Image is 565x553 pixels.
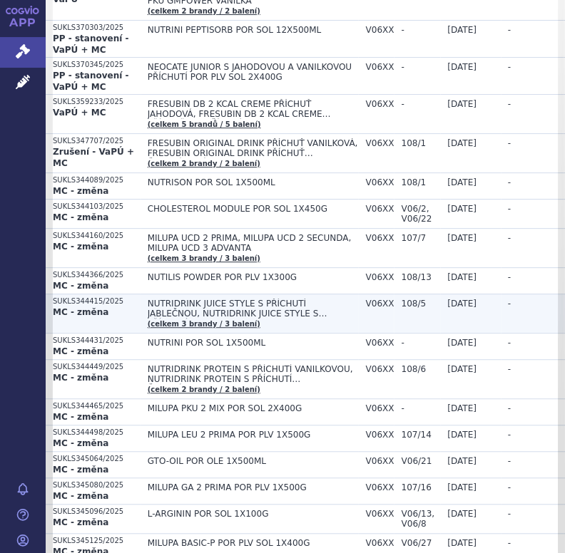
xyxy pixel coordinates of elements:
span: - [401,25,440,35]
p: SUKLS344449/2025 [53,362,141,372]
span: [DATE] [447,299,477,309]
span: [DATE] [447,99,477,109]
span: V06XX [365,430,394,440]
p: SUKLS344415/2025 [53,296,141,306]
strong: MC - změna [53,186,108,196]
span: NUTRISON POR SOL 1X500ML [148,177,359,187]
span: - [508,430,511,440]
span: - [508,338,511,348]
span: - [508,299,511,309]
span: - [508,538,511,548]
span: MILUPA LEU 2 PRIMA POR PLV 1X500G [148,430,359,440]
a: (celkem 5 brandů / 5 balení) [148,120,261,128]
span: NUTRIDRINK PROTEIN S PŘÍCHUTÍ VANILKOVOU, NUTRIDRINK PROTEIN S PŘÍCHUTÍ ČOKOLÁDOVOU [148,364,359,384]
strong: MC - změna [53,281,108,291]
p: SUKLS345096/2025 [53,507,141,517]
span: 108/1 [401,177,440,187]
span: 107/7 [401,233,440,243]
span: V06XX [365,538,394,548]
span: [DATE] [447,233,477,243]
span: [DATE] [447,509,477,519]
p: SUKLS370345/2025 [53,60,141,70]
span: - [508,403,511,413]
p: SUKLS344498/2025 [53,428,141,438]
strong: MC - změna [53,346,108,356]
span: [DATE] [447,456,477,466]
span: - [508,456,511,466]
strong: MC - změna [53,491,108,501]
span: V06XX [365,299,394,309]
span: V06XX [365,403,394,413]
span: V06XX [365,138,394,148]
span: [DATE] [447,272,477,282]
strong: MC - změna [53,465,108,475]
span: V06/13, V06/8 [401,509,440,529]
span: V06XX [365,62,394,72]
p: SUKLS344366/2025 [53,270,141,280]
span: NUTILIS POWDER POR PLV 1X300G [148,272,359,282]
span: V06XX [365,364,394,374]
p: SUKLS370303/2025 [53,23,141,33]
span: V06XX [365,509,394,519]
span: - [508,364,511,374]
strong: MC - změna [53,412,108,422]
span: V06XX [365,233,394,243]
p: SUKLS345080/2025 [53,480,141,490]
span: 108/6 [401,364,440,374]
span: V06XX [365,204,394,214]
span: 108/1 [401,138,440,148]
span: L-ARGININ POR SOL 1X100G [148,509,359,519]
span: V06XX [365,456,394,466]
p: SUKLS347707/2025 [53,136,141,146]
p: SUKLS344103/2025 [53,202,141,212]
strong: MC - změna [53,307,108,317]
span: FRESUBIN ORIGINAL DRINK PŘÍCHUŤ VANILKOVÁ, FRESUBIN ORIGINAL DRINK PŘÍCHUŤ ČOKOLÁDOVÁ [148,138,359,158]
span: - [508,482,511,492]
span: [DATE] [447,62,477,72]
span: NUTRINI PEPTISORB POR SOL 12X500ML [148,25,359,35]
span: [DATE] [447,538,477,548]
strong: VaPÚ + MC [53,108,106,118]
span: FRESUBIN DB 2 KCAL CREME PŘÍCHUŤ JAHODOVÁ, FRESUBIN DB 2 KCAL CREME PŘÍCHUŤ KAPUČÍNOVÁ, FRESUBIN ... [148,99,359,119]
span: V06XX [365,177,394,187]
span: - [508,99,511,109]
span: [DATE] [447,430,477,440]
span: V06XX [365,482,394,492]
a: (celkem 3 brandy / 3 balení) [148,254,260,262]
strong: MC - změna [53,373,108,383]
strong: MC - změna [53,212,108,222]
span: V06XX [365,25,394,35]
a: (celkem 3 brandy / 3 balení) [148,320,260,328]
span: [DATE] [447,364,477,374]
span: V06/2, V06/22 [401,204,440,224]
span: [DATE] [447,482,477,492]
span: MILUPA UCD 2 PRIMA, MILUPA UCD 2 SECUNDA, MILUPA UCD 3 ADVANTA [148,233,359,253]
strong: MC - změna [53,242,108,252]
span: 108/13 [401,272,440,282]
span: - [508,62,511,72]
span: - [508,509,511,519]
span: - [508,25,511,35]
span: GTO-OIL POR OLE 1X500ML [148,456,359,466]
span: NEOCATE JUNIOR S JAHODOVOU A VANILKOVOU PŘÍCHUTÍ POR PLV SOL 2X400G [148,62,359,82]
p: SUKLS344465/2025 [53,401,141,411]
a: (celkem 2 brandy / 2 balení) [148,160,260,167]
span: [DATE] [447,177,477,187]
strong: MC - změna [53,438,108,448]
span: - [401,403,440,413]
span: MILUPA PKU 2 MIX POR SOL 2X400G [148,403,359,413]
p: SUKLS345064/2025 [53,454,141,464]
a: (celkem 2 brandy / 2 balení) [148,386,260,393]
span: - [508,233,511,243]
span: - [508,138,511,148]
span: V06/27 [401,538,440,548]
p: SUKLS344160/2025 [53,231,141,241]
strong: Zrušení - VaPÚ + MC [53,147,134,168]
span: 108/5 [401,299,440,309]
span: - [508,204,511,214]
span: - [401,338,440,348]
span: - [401,99,440,109]
span: V06XX [365,272,394,282]
span: 107/14 [401,430,440,440]
span: [DATE] [447,25,477,35]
